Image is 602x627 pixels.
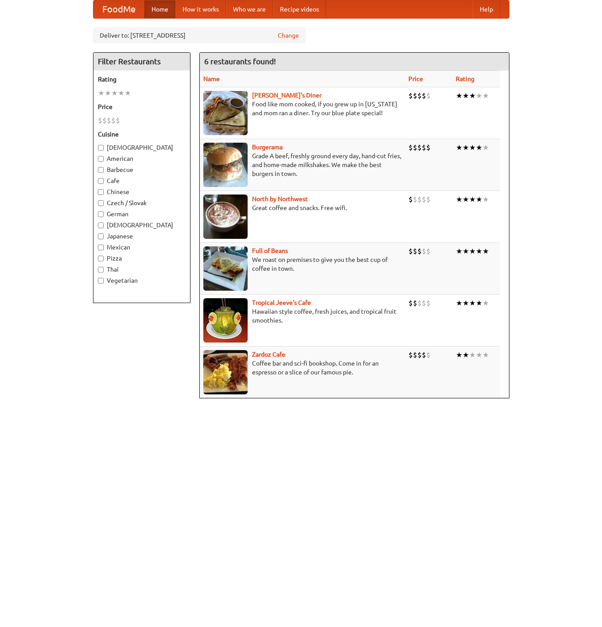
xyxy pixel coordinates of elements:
[98,276,186,285] label: Vegetarian
[413,350,417,360] li: $
[107,116,111,125] li: $
[476,246,482,256] li: ★
[476,350,482,360] li: ★
[98,143,186,152] label: [DEMOGRAPHIC_DATA]
[93,53,190,70] h4: Filter Restaurants
[252,144,283,151] a: Burgerama
[203,91,248,135] img: sallys.jpg
[469,246,476,256] li: ★
[102,116,107,125] li: $
[476,143,482,152] li: ★
[413,195,417,204] li: $
[408,298,413,308] li: $
[422,350,426,360] li: $
[426,350,431,360] li: $
[469,91,476,101] li: ★
[456,143,462,152] li: ★
[111,116,116,125] li: $
[413,91,417,101] li: $
[413,246,417,256] li: $
[203,255,401,273] p: We roast on premises to give you the best cup of coffee in town.
[252,247,288,254] a: Full of Beans
[252,92,322,99] a: [PERSON_NAME]'s Diner
[226,0,273,18] a: Who we are
[98,256,104,261] input: Pizza
[98,245,104,250] input: Mexican
[98,154,186,163] label: American
[456,246,462,256] li: ★
[124,88,131,98] li: ★
[98,167,104,173] input: Barbecue
[482,246,489,256] li: ★
[422,195,426,204] li: $
[98,265,186,274] label: Thai
[93,0,144,18] a: FoodMe
[98,176,186,185] label: Cafe
[456,75,474,82] a: Rating
[98,156,104,162] input: American
[98,116,102,125] li: $
[482,91,489,101] li: ★
[98,165,186,174] label: Barbecue
[175,0,226,18] a: How it works
[98,189,104,195] input: Chinese
[144,0,175,18] a: Home
[98,199,186,207] label: Czech / Slovak
[203,152,401,178] p: Grade A beef, freshly ground every day, hand-cut fries, and home-made milkshakes. We make the bes...
[476,298,482,308] li: ★
[203,195,248,239] img: north.jpg
[462,91,469,101] li: ★
[482,350,489,360] li: ★
[462,350,469,360] li: ★
[252,195,308,203] a: North by Northwest
[111,88,118,98] li: ★
[408,143,413,152] li: $
[252,299,311,306] a: Tropical Jeeve's Cafe
[203,203,401,212] p: Great coffee and snacks. Free wifi.
[98,88,105,98] li: ★
[426,91,431,101] li: $
[456,350,462,360] li: ★
[98,243,186,252] label: Mexican
[422,246,426,256] li: $
[98,232,186,241] label: Japanese
[426,143,431,152] li: $
[98,211,104,217] input: German
[417,91,422,101] li: $
[273,0,326,18] a: Recipe videos
[413,298,417,308] li: $
[278,31,299,40] a: Change
[252,351,285,358] a: Zardoz Cafe
[98,267,104,273] input: Thai
[203,350,248,394] img: zardoz.jpg
[98,178,104,184] input: Cafe
[203,75,220,82] a: Name
[456,195,462,204] li: ★
[469,195,476,204] li: ★
[98,102,186,111] h5: Price
[482,298,489,308] li: ★
[469,143,476,152] li: ★
[482,195,489,204] li: ★
[98,234,104,239] input: Japanese
[482,143,489,152] li: ★
[462,298,469,308] li: ★
[417,298,422,308] li: $
[462,246,469,256] li: ★
[426,246,431,256] li: $
[417,195,422,204] li: $
[98,254,186,263] label: Pizza
[426,298,431,308] li: $
[98,210,186,218] label: German
[203,143,248,187] img: burgerama.jpg
[417,143,422,152] li: $
[93,27,306,43] div: Deliver to: [STREET_ADDRESS]
[203,246,248,291] img: beans.jpg
[422,91,426,101] li: $
[476,195,482,204] li: ★
[422,143,426,152] li: $
[408,75,423,82] a: Price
